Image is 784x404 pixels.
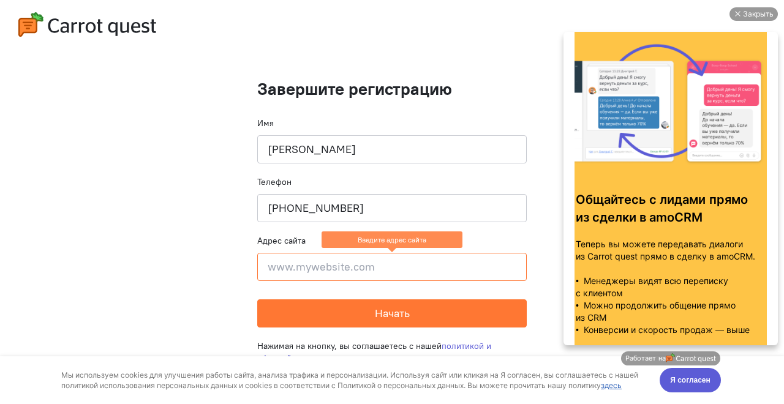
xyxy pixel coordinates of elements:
input: +79001110101 [257,194,527,222]
p: • Менеджеры видят всю переписку [18,275,208,287]
div: Нажимая на кнопку, вы соглашаетесь с нашей [257,327,527,376]
button: Я согласен [660,12,721,36]
div: Мы используем cookies для улучшения работы сайта, анализа трафика и персонализации. Используя сай... [61,13,646,34]
label: Адрес сайта [257,234,306,247]
p: из CRM [18,312,208,324]
a: здесь [601,24,622,34]
span: Я согласен [670,18,710,30]
p: Теперь вы можете передавать диалоги из Carrot quest прямо в сделку в amoCRM. [18,238,208,263]
strong: из сделки в amoCRM [18,210,145,225]
a: Работает на [64,351,162,365]
input: Ваше имя [257,135,527,163]
input: www.mywebsite.com [257,253,527,281]
img: logo [108,353,159,364]
p: с клиентом [18,287,208,299]
span: Начать [375,306,410,320]
label: Телефон [257,176,292,188]
h1: Завершите регистрацию [257,80,527,99]
div: Закрыть [186,7,216,21]
button: Начать [257,299,527,327]
label: Имя [257,117,274,129]
img: carrot-quest-logo.svg [18,12,156,37]
p: • Конверсии и скорость продаж — выше [18,324,208,336]
strong: Общайтесь с лидами [18,192,148,207]
p: • Можно продолжить общение прямо [18,299,208,312]
strong: прямо [152,192,190,207]
span: Работает на [68,354,108,363]
ng-message: Введите адрес сайта [322,231,462,248]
